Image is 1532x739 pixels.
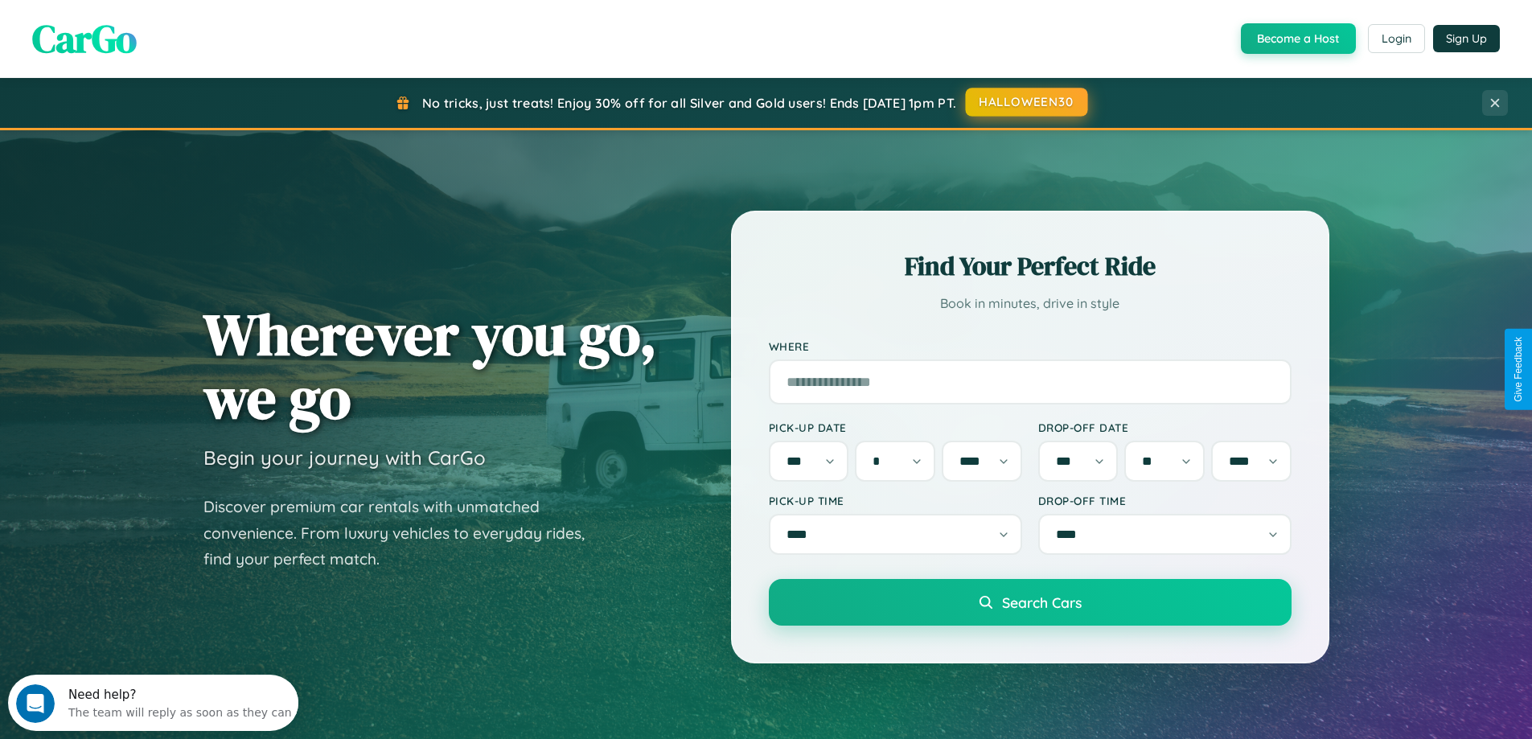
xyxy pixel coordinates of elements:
[769,248,1292,284] h2: Find Your Perfect Ride
[1433,25,1500,52] button: Sign Up
[60,14,284,27] div: Need help?
[769,339,1292,353] label: Where
[769,579,1292,626] button: Search Cars
[16,684,55,723] iframe: Intercom live chat
[422,95,956,111] span: No tricks, just treats! Enjoy 30% off for all Silver and Gold users! Ends [DATE] 1pm PT.
[203,302,657,429] h1: Wherever you go, we go
[1038,494,1292,507] label: Drop-off Time
[1368,24,1425,53] button: Login
[60,27,284,43] div: The team will reply as soon as they can
[203,445,486,470] h3: Begin your journey with CarGo
[1513,337,1524,402] div: Give Feedback
[8,675,298,731] iframe: Intercom live chat discovery launcher
[769,421,1022,434] label: Pick-up Date
[6,6,299,51] div: Open Intercom Messenger
[1241,23,1356,54] button: Become a Host
[769,494,1022,507] label: Pick-up Time
[769,292,1292,315] p: Book in minutes, drive in style
[1038,421,1292,434] label: Drop-off Date
[203,494,606,573] p: Discover premium car rentals with unmatched convenience. From luxury vehicles to everyday rides, ...
[1002,593,1082,611] span: Search Cars
[966,88,1088,117] button: HALLOWEEN30
[32,12,137,65] span: CarGo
